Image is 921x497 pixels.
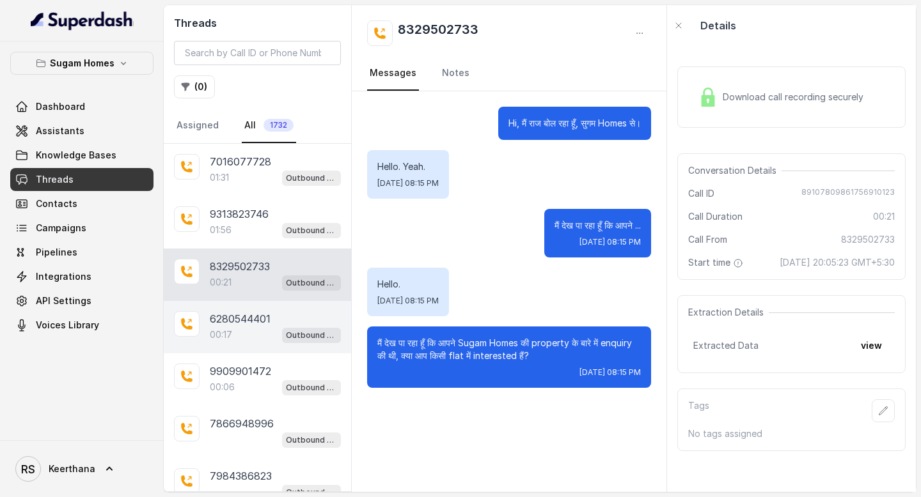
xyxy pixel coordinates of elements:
a: Pipelines [10,241,153,264]
p: 01:56 [210,224,232,236]
button: (0) [174,75,215,98]
span: [DATE] 08:15 PM [377,296,439,306]
span: Campaigns [36,222,86,234]
p: Outbound - Hinglish [286,224,337,237]
p: मैं देख पा रहा हूँ कि आपने ... [555,219,641,232]
p: 01:31 [210,171,229,184]
span: Call Duration [688,210,743,223]
span: Pipelines [36,246,77,259]
h2: Threads [174,15,341,31]
span: Download call recording securely [723,91,869,103]
a: Assistants [10,119,153,142]
span: 8329502733 [841,233,895,246]
span: Knowledge Bases [36,149,116,162]
nav: Tabs [367,56,651,91]
a: Dashboard [10,95,153,118]
p: Outbound - Hinglish [286,277,337,289]
p: 7016077728 [210,154,271,169]
p: 7984386823 [210,468,272,484]
a: Knowledge Bases [10,144,153,167]
p: Sugam Homes [50,56,114,71]
a: Voices Library [10,314,153,337]
span: Dashboard [36,100,85,113]
p: 9313823746 [210,206,269,222]
a: Contacts [10,192,153,215]
span: Contacts [36,197,77,210]
img: Lock Icon [698,88,718,107]
a: Assigned [174,109,221,143]
p: 00:17 [210,328,232,341]
text: RS [21,463,35,476]
span: Voices Library [36,319,99,332]
span: Call From [688,233,727,246]
span: [DATE] 20:05:23 GMT+5:30 [780,256,895,269]
span: Conversation Details [688,164,782,177]
span: Keerthana [49,463,95,475]
p: 6280544401 [210,311,271,326]
span: Extraction Details [688,306,769,319]
span: Start time [688,256,746,269]
p: Outbound - Hinglish [286,434,337,447]
p: Tags [688,399,709,422]
nav: Tabs [174,109,341,143]
span: [DATE] 08:15 PM [377,178,439,188]
a: API Settings [10,289,153,312]
p: Outbound - Hinglish [286,172,337,185]
a: Messages [367,56,419,91]
span: 1732 [264,119,294,132]
a: Notes [439,56,472,91]
p: Outbound - Hinglish [286,381,337,394]
button: Sugam Homes [10,52,153,75]
input: Search by Call ID or Phone Number [174,41,341,65]
span: Assistants [36,125,84,137]
span: 89107809861756910123 [801,187,895,200]
a: Keerthana [10,451,153,487]
span: Integrations [36,270,91,283]
a: All1732 [242,109,296,143]
span: [DATE] 08:15 PM [579,237,641,247]
p: 00:21 [210,276,232,289]
p: No tags assigned [688,427,895,440]
span: [DATE] 08:15 PM [579,367,641,378]
p: 7866948996 [210,416,274,431]
p: मैं देख पा रहा हूँ कि आपने Sugam Homes की property के बारे में enquiry की थी, क्या आप किसी flat म... [377,337,641,362]
p: Hi, मैं राज बोल रहा हूँ, सुगम Homes से। [508,117,641,130]
p: Outbound - Hinglish [286,329,337,342]
p: 9909901472 [210,363,271,379]
p: Hello. Yeah. [377,160,439,173]
p: 00:06 [210,381,235,394]
a: Integrations [10,265,153,288]
a: Campaigns [10,217,153,240]
button: view [853,334,890,357]
img: light.svg [31,10,134,31]
span: Call ID [688,187,714,200]
span: Threads [36,173,74,186]
p: Details [700,18,736,33]
a: Threads [10,168,153,191]
p: Hello. [377,278,439,291]
p: 8329502733 [210,259,270,274]
span: 00:21 [873,210,895,223]
h2: 8329502733 [398,20,478,46]
span: API Settings [36,294,91,307]
span: Extracted Data [693,339,759,352]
